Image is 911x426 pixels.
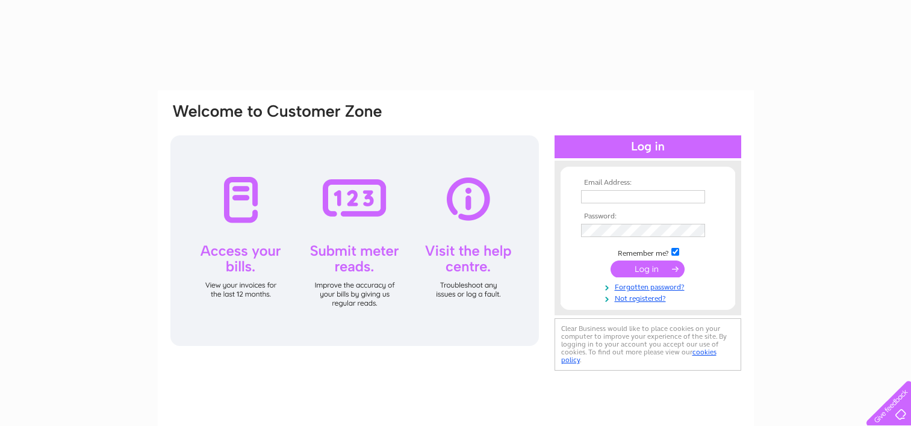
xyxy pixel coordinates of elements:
[581,280,718,292] a: Forgotten password?
[581,292,718,303] a: Not registered?
[578,179,718,187] th: Email Address:
[611,261,685,277] input: Submit
[561,348,717,364] a: cookies policy
[555,318,741,371] div: Clear Business would like to place cookies on your computer to improve your experience of the sit...
[578,212,718,221] th: Password:
[578,246,718,258] td: Remember me?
